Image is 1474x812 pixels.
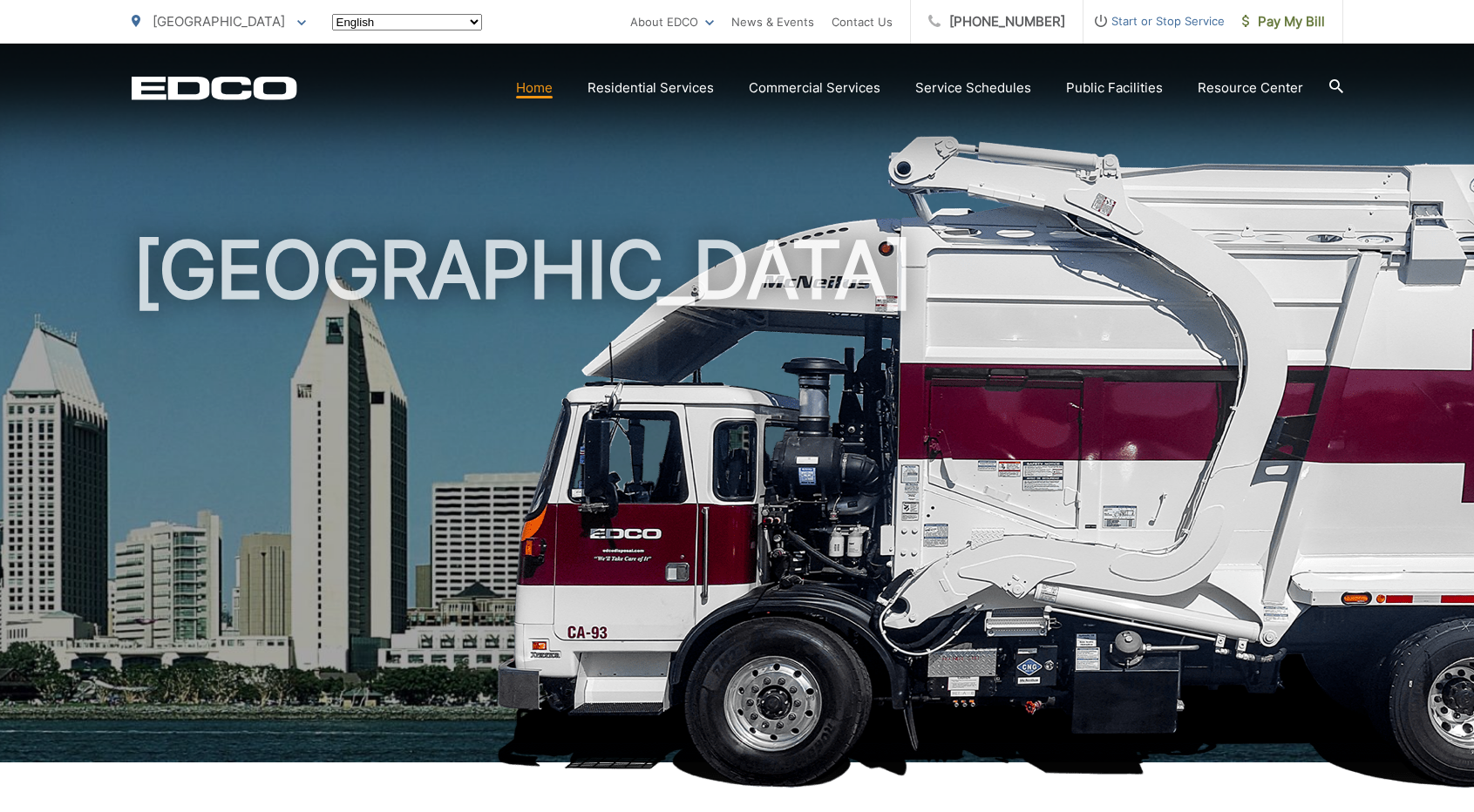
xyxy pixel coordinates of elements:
[132,227,1343,778] h1: [GEOGRAPHIC_DATA]
[1198,78,1303,98] a: Resource Center
[1242,11,1325,32] span: Pay My Bill
[132,76,297,100] a: EDCD logo. Return to the homepage.
[332,14,482,30] select: Select a language
[153,13,285,30] span: [GEOGRAPHIC_DATA]
[832,11,893,32] a: Contact Us
[630,11,714,32] a: About EDCO
[749,78,880,98] a: Commercial Services
[915,78,1031,98] a: Service Schedules
[1066,78,1163,98] a: Public Facilities
[516,78,553,98] a: Home
[588,78,714,98] a: Residential Services
[731,11,814,32] a: News & Events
